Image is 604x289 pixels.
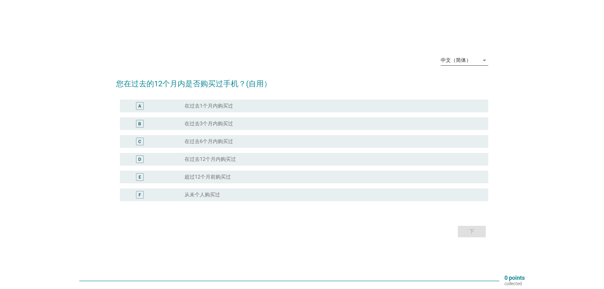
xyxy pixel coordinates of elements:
[185,121,233,127] label: 在过去3个月内购买过
[138,138,141,145] div: C
[185,192,220,198] label: 从未个人购买过
[116,72,488,89] h2: 您在过去的12个月内是否购买过手机？(自用）
[504,281,525,286] p: collected
[139,191,141,198] div: F
[481,56,488,64] i: arrow_drop_down
[441,57,471,63] div: 中文（简体）
[138,120,141,127] div: B
[139,174,141,180] div: E
[185,156,236,162] label: 在过去12个月内购买过
[138,102,141,109] div: A
[138,156,141,162] div: D
[504,275,525,281] p: 0 points
[185,174,231,180] label: 超过12个月前购买过
[185,103,233,109] label: 在过去1个月内购买过
[185,138,233,145] label: 在过去6个月内购买过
